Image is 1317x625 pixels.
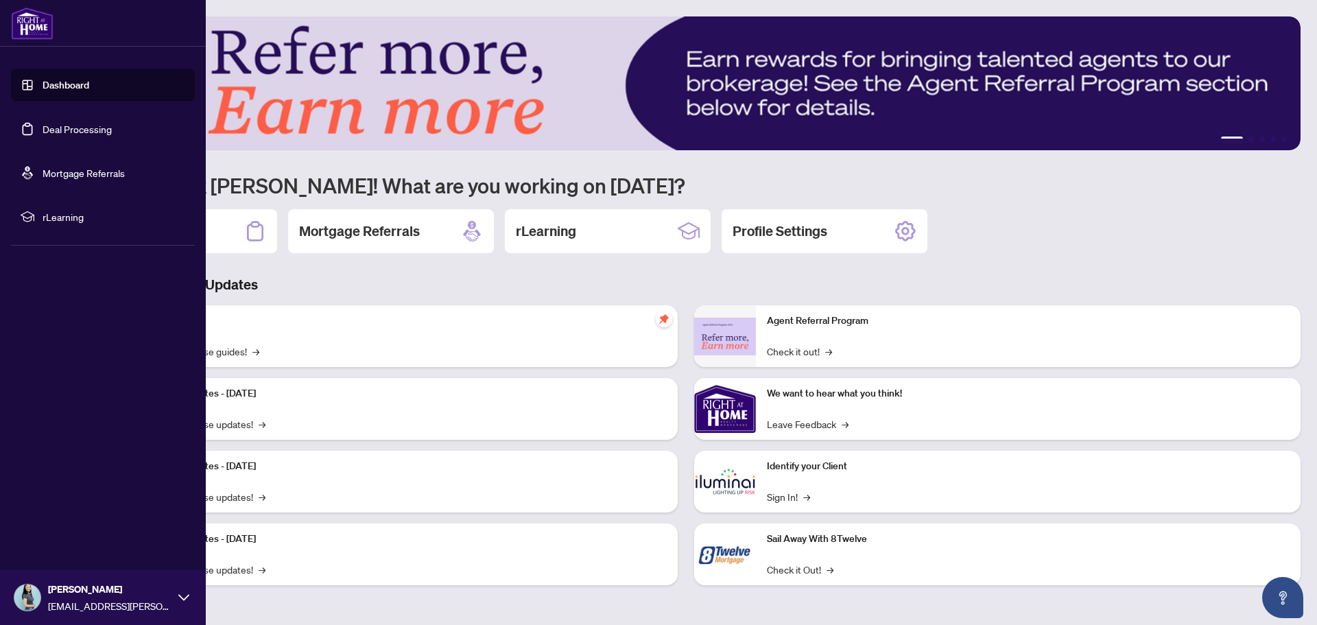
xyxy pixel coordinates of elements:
a: Sign In!→ [767,489,810,504]
button: 5 [1281,137,1287,142]
p: Agent Referral Program [767,314,1290,329]
button: 3 [1259,137,1265,142]
h2: Mortgage Referrals [299,222,420,241]
span: → [259,562,265,577]
span: [EMAIL_ADDRESS][PERSON_NAME][DOMAIN_NAME] [48,598,171,613]
span: → [842,416,849,432]
button: 4 [1270,137,1276,142]
a: Mortgage Referrals [43,167,125,179]
p: Identify your Client [767,459,1290,474]
p: Sail Away With 8Twelve [767,532,1290,547]
a: Leave Feedback→ [767,416,849,432]
span: → [252,344,259,359]
span: rLearning [43,209,185,224]
span: → [803,489,810,504]
a: Check it out!→ [767,344,832,359]
img: Sail Away With 8Twelve [694,523,756,585]
img: We want to hear what you think! [694,378,756,440]
p: Platform Updates - [DATE] [144,532,667,547]
span: → [259,416,265,432]
p: We want to hear what you think! [767,386,1290,401]
a: Check it Out!→ [767,562,833,577]
span: → [259,489,265,504]
img: logo [11,7,54,40]
p: Platform Updates - [DATE] [144,386,667,401]
h2: rLearning [516,222,576,241]
img: Profile Icon [14,585,40,611]
span: → [825,344,832,359]
img: Slide 0 [71,16,1301,150]
img: Agent Referral Program [694,318,756,355]
button: 1 [1221,137,1243,142]
h2: Profile Settings [733,222,827,241]
a: Dashboard [43,79,89,91]
a: Deal Processing [43,123,112,135]
button: Open asap [1262,577,1303,618]
span: [PERSON_NAME] [48,582,171,597]
img: Identify your Client [694,451,756,512]
h3: Brokerage & Industry Updates [71,275,1301,294]
h1: Welcome back [PERSON_NAME]! What are you working on [DATE]? [71,172,1301,198]
span: → [827,562,833,577]
span: pushpin [656,311,672,327]
button: 2 [1248,137,1254,142]
p: Platform Updates - [DATE] [144,459,667,474]
p: Self-Help [144,314,667,329]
